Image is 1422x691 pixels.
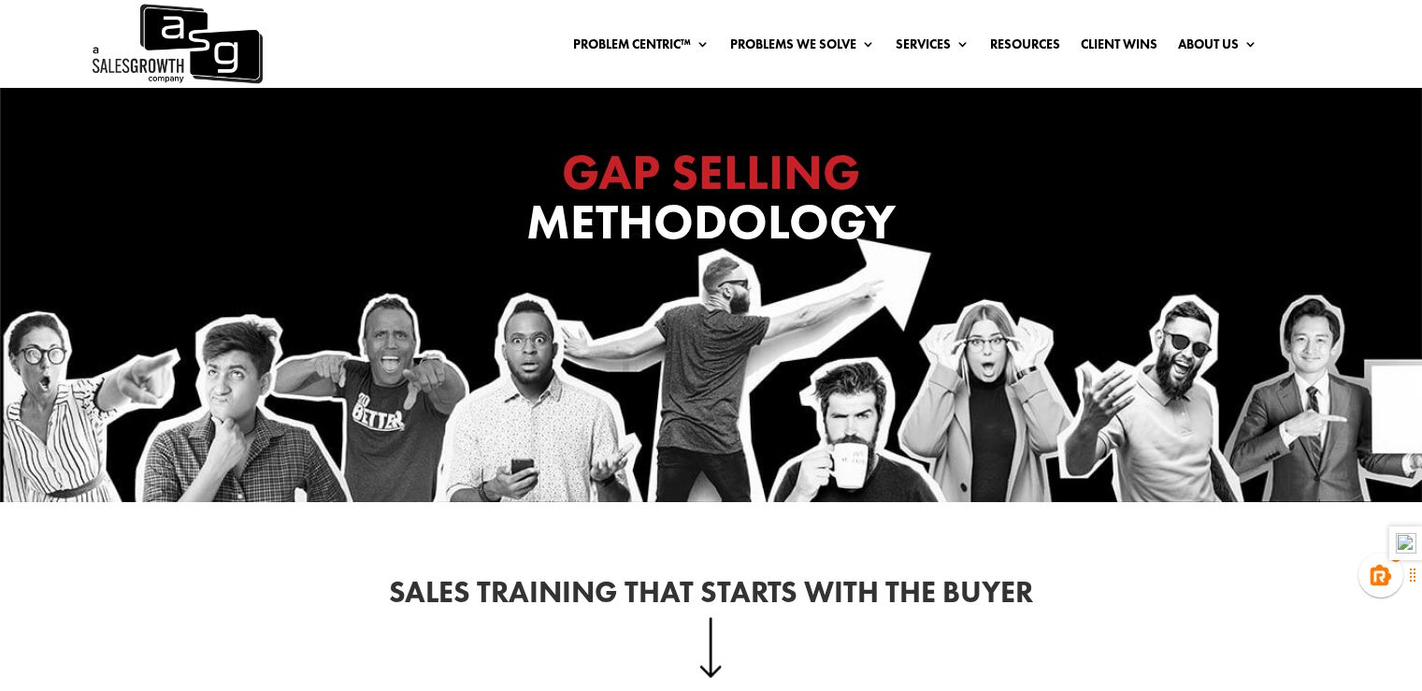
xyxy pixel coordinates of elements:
a: Resources [990,37,1060,58]
a: Problem Centric™ [573,37,710,58]
a: Problems We Solve [730,37,875,58]
h2: Sales Training That Starts With the Buyer [207,578,1216,617]
a: Services [896,37,970,58]
img: down-arrow [699,617,723,677]
a: Client Wins [1081,37,1157,58]
h1: Methodology [338,148,1085,256]
span: GAP SELLING [562,140,860,204]
a: About Us [1178,37,1257,58]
